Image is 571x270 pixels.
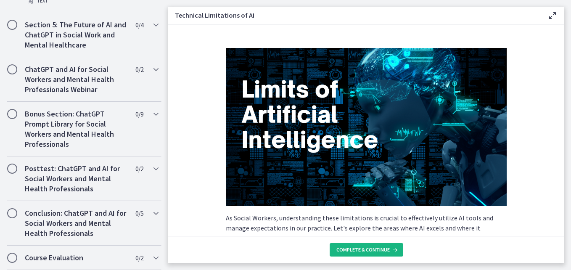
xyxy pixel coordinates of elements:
[226,213,507,243] p: As Social Workers, understanding these limitations is crucial to effectively utilize AI tools and...
[135,109,143,119] span: 0 / 9
[135,208,143,218] span: 0 / 5
[226,48,507,206] img: Slides_for_Title_Slides_for_ChatGPT_and_AI_for_Social_Work_%2813%29.png
[25,20,127,50] h2: Section 5: The Future of AI and ChatGPT in Social Work and Mental Healthcare
[25,64,127,95] h2: ChatGPT and AI for Social Workers and Mental Health Professionals Webinar
[25,253,127,263] h2: Course Evaluation
[175,10,534,20] h3: Technical Limitations of AI
[135,20,143,30] span: 0 / 4
[135,164,143,174] span: 0 / 2
[25,208,127,238] h2: Conclusion: ChatGPT and AI for Social Workers and Mental Health Professionals
[135,253,143,263] span: 0 / 2
[135,64,143,74] span: 0 / 2
[330,243,403,257] button: Complete & continue
[25,109,127,149] h2: Bonus Section: ChatGPT Prompt Library for Social Workers and Mental Health Professionals
[25,164,127,194] h2: Posttest: ChatGPT and AI for Social Workers and Mental Health Professionals
[336,246,390,253] span: Complete & continue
